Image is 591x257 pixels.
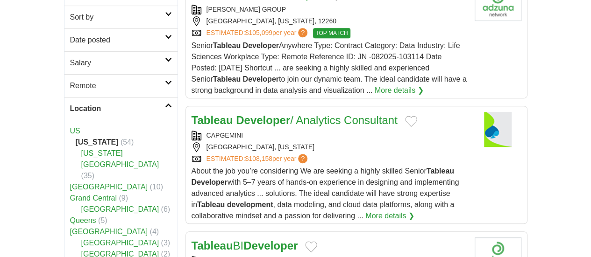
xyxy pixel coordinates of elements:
[206,154,310,164] a: ESTIMATED:$108,158per year?
[70,228,148,236] a: [GEOGRAPHIC_DATA]
[192,239,298,252] a: TableauBIDeveloper
[150,228,159,236] span: (4)
[213,75,241,83] strong: Tableau
[64,51,178,74] a: Salary
[298,154,307,163] span: ?
[305,241,317,252] button: Add to favorite jobs
[70,80,165,91] h2: Remote
[192,142,467,152] div: [GEOGRAPHIC_DATA], [US_STATE]
[236,114,290,126] strong: Developer
[64,74,178,97] a: Remote
[81,239,159,247] a: [GEOGRAPHIC_DATA]
[365,210,414,222] a: More details ❯
[242,42,278,49] strong: Developer
[64,6,178,28] a: Sort by
[298,28,307,37] span: ?
[81,149,159,168] a: [US_STATE][GEOGRAPHIC_DATA]
[70,57,165,69] h2: Salary
[76,138,119,146] strong: [US_STATE]
[192,16,467,26] div: [GEOGRAPHIC_DATA], [US_STATE], 12260
[81,205,159,213] a: [GEOGRAPHIC_DATA]
[206,132,243,139] a: CAPGEMINI
[121,138,134,146] span: (54)
[405,116,417,127] button: Add to favorite jobs
[192,178,228,186] strong: Developer
[475,112,521,147] img: Capgemini logo
[161,205,171,213] span: (6)
[213,42,241,49] strong: Tableau
[375,85,424,96] a: More details ❯
[70,183,148,191] a: [GEOGRAPHIC_DATA]
[227,201,273,208] strong: development
[197,201,225,208] strong: Tableau
[81,172,94,180] span: (35)
[70,103,165,114] h2: Location
[245,29,272,36] span: $105,099
[192,42,467,94] span: Senior Anywhere Type: Contract Category: Data Industry: Life Sciences Workplace Type: Remote Refe...
[119,194,128,202] span: (9)
[70,194,117,202] a: Grand Central
[70,35,165,46] h2: Date posted
[206,6,286,13] a: [PERSON_NAME] GROUP
[192,167,459,220] span: About the job you’re considering We are seeking a highly skilled Senior with 5–7 years of hands-o...
[192,239,233,252] strong: Tableau
[98,216,107,224] span: (5)
[245,155,272,162] span: $108,158
[70,12,165,23] h2: Sort by
[150,183,163,191] span: (10)
[192,114,398,126] a: Tableau Developer/ Analytics Consultant
[64,28,178,51] a: Date posted
[64,97,178,120] a: Location
[427,167,454,175] strong: Tableau
[161,239,171,247] span: (3)
[70,216,96,224] a: Queens
[70,127,80,135] a: US
[192,114,233,126] strong: Tableau
[243,239,298,252] strong: Developer
[242,75,278,83] strong: Developer
[313,28,350,38] span: TOP MATCH
[206,28,310,38] a: ESTIMATED:$105,099per year?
